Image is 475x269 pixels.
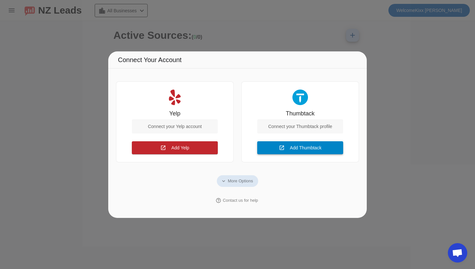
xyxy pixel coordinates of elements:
img: Thumbtack [292,90,308,105]
button: Add Yelp [132,141,218,154]
span: Add Thumbtack [290,145,322,150]
span: Connect Your Account [118,55,182,65]
button: Contact us for help [212,195,263,206]
img: Yelp [167,90,183,105]
div: Thumbtack [286,110,314,117]
button: Add Thumbtack [257,141,343,154]
div: Connect your Thumbtack profile [257,119,343,134]
span: More Options [228,178,253,184]
div: Connect your Yelp account [132,119,218,134]
div: Yelp [169,110,180,117]
div: Open chat [448,243,467,263]
mat-icon: expand_more [221,178,227,184]
mat-icon: open_in_new [160,145,166,151]
mat-icon: help_outline [216,198,221,203]
span: Add Yelp [171,145,189,150]
span: Contact us for help [223,197,258,204]
mat-icon: open_in_new [279,145,285,151]
button: More Options [217,175,258,187]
